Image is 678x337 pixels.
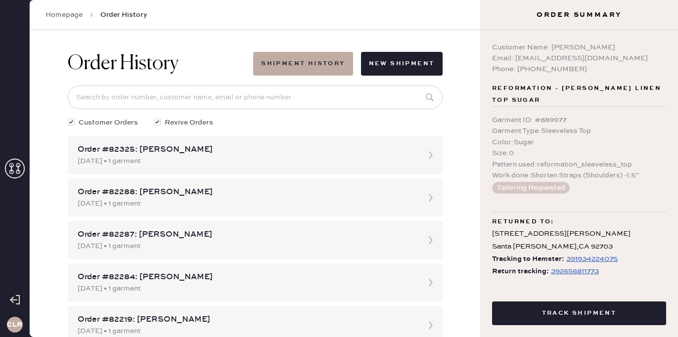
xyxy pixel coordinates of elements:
[100,10,147,20] span: Order History
[480,10,678,20] h3: Order Summary
[68,52,179,76] h1: Order History
[492,126,666,136] div: Garment Type : Sleeveless Top
[78,198,415,209] div: [DATE] • 1 garment
[564,253,618,265] a: 391934224075
[492,216,554,228] span: Returned to:
[78,326,415,337] div: [DATE] • 1 garment
[78,186,415,198] div: Order #82288: [PERSON_NAME]
[492,265,549,278] span: Return tracking:
[492,159,666,170] div: Pattern used : reformation_sleeveless_top
[492,182,570,194] button: Tailoring Requested
[549,265,599,278] a: 392656811773
[566,253,618,265] div: https://www.fedex.com/apps/fedextrack/?tracknumbers=391934224075&cntry_code=US
[492,301,666,325] button: Track Shipment
[45,10,83,20] a: Homepage
[253,52,353,76] button: Shipment History
[492,253,564,265] span: Tracking to Hemster:
[165,117,213,128] span: Revive Orders
[492,308,666,317] a: Track Shipment
[79,117,138,128] span: Customer Orders
[68,85,443,109] input: Search by order number, customer name, email or phone number
[492,137,666,148] div: Color : Sugar
[78,144,415,156] div: Order #82325: [PERSON_NAME]
[492,170,666,181] div: Work done : Shorten Straps (Shoulders) -1.5”
[492,115,666,126] div: Garment ID : # 889977
[361,52,443,76] button: New Shipment
[78,229,415,241] div: Order #82287: [PERSON_NAME]
[492,64,666,75] div: Phone: [PHONE_NUMBER]
[492,148,666,159] div: Size : 0
[492,53,666,64] div: Email: [EMAIL_ADDRESS][DOMAIN_NAME]
[78,241,415,252] div: [DATE] • 1 garment
[78,271,415,283] div: Order #82284: [PERSON_NAME]
[78,156,415,167] div: [DATE] • 1 garment
[492,83,666,106] span: Reformation - [PERSON_NAME] Linen Top Sugar
[7,321,22,328] h3: CLR
[78,314,415,326] div: Order #82219: [PERSON_NAME]
[631,293,674,335] iframe: Front Chat
[78,283,415,294] div: [DATE] • 1 garment
[551,265,599,277] div: https://www.fedex.com/apps/fedextrack/?tracknumbers=392656811773&cntry_code=US
[492,42,666,53] div: Customer Name: [PERSON_NAME]
[492,228,666,253] div: [STREET_ADDRESS][PERSON_NAME] Santa [PERSON_NAME] , CA 92703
